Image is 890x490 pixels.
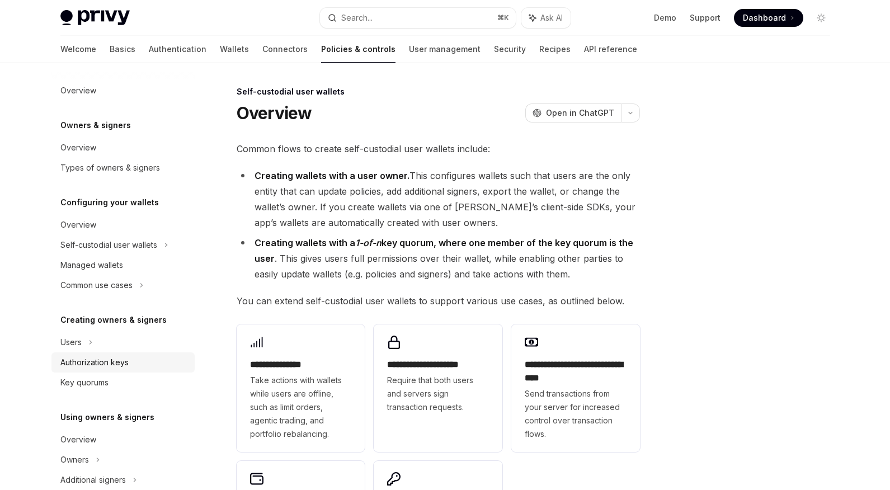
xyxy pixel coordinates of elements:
[521,8,571,28] button: Ask AI
[494,36,526,63] a: Security
[237,141,640,157] span: Common flows to create self-custodial user wallets include:
[237,324,365,452] a: **** **** *****Take actions with wallets while users are offline, such as limit orders, agentic t...
[60,313,167,327] h5: Creating owners & signers
[321,36,395,63] a: Policies & controls
[51,430,195,450] a: Overview
[250,374,352,441] span: Take actions with wallets while users are offline, such as limit orders, agentic trading, and por...
[584,36,637,63] a: API reference
[237,103,312,123] h1: Overview
[540,12,563,23] span: Ask AI
[341,11,373,25] div: Search...
[743,12,786,23] span: Dashboard
[355,237,382,248] em: 1-of-n
[409,36,481,63] a: User management
[60,238,157,252] div: Self-custodial user wallets
[654,12,676,23] a: Demo
[60,196,159,209] h5: Configuring your wallets
[60,141,96,154] div: Overview
[497,13,509,22] span: ⌘ K
[734,9,803,27] a: Dashboard
[60,473,126,487] div: Additional signers
[60,161,160,175] div: Types of owners & signers
[51,352,195,373] a: Authorization keys
[149,36,206,63] a: Authentication
[539,36,571,63] a: Recipes
[237,293,640,309] span: You can extend self-custodial user wallets to support various use cases, as outlined below.
[51,215,195,235] a: Overview
[60,376,109,389] div: Key quorums
[255,237,633,264] strong: Creating wallets with a key quorum, where one member of the key quorum is the user
[690,12,721,23] a: Support
[546,107,614,119] span: Open in ChatGPT
[51,255,195,275] a: Managed wallets
[60,258,123,272] div: Managed wallets
[320,8,516,28] button: Search...⌘K
[525,103,621,123] button: Open in ChatGPT
[255,170,409,181] strong: Creating wallets with a user owner.
[51,158,195,178] a: Types of owners & signers
[60,336,82,349] div: Users
[51,138,195,158] a: Overview
[60,279,133,292] div: Common use cases
[237,235,640,282] li: . This gives users full permissions over their wallet, while enabling other parties to easily upd...
[60,36,96,63] a: Welcome
[220,36,249,63] a: Wallets
[237,86,640,97] div: Self-custodial user wallets
[60,356,129,369] div: Authorization keys
[237,168,640,230] li: This configures wallets such that users are the only entity that can update policies, add additio...
[525,387,627,441] span: Send transactions from your server for increased control over transaction flows.
[812,9,830,27] button: Toggle dark mode
[60,218,96,232] div: Overview
[110,36,135,63] a: Basics
[60,433,96,446] div: Overview
[60,10,130,26] img: light logo
[262,36,308,63] a: Connectors
[387,374,489,414] span: Require that both users and servers sign transaction requests.
[60,453,89,467] div: Owners
[51,373,195,393] a: Key quorums
[60,84,96,97] div: Overview
[60,119,131,132] h5: Owners & signers
[60,411,154,424] h5: Using owners & signers
[51,81,195,101] a: Overview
